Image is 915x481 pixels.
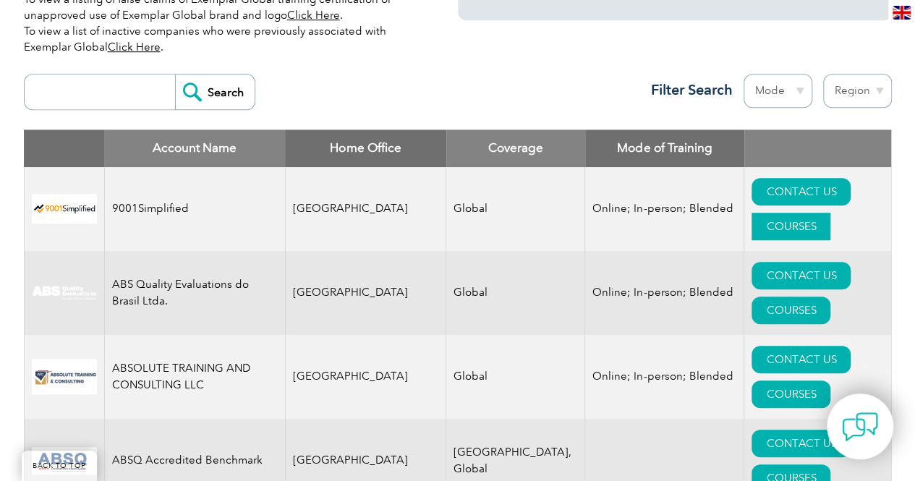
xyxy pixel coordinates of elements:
[285,251,446,335] td: [GEOGRAPHIC_DATA]
[446,129,585,167] th: Coverage: activate to sort column ascending
[104,129,285,167] th: Account Name: activate to sort column descending
[752,430,851,457] a: CONTACT US
[285,167,446,251] td: [GEOGRAPHIC_DATA]
[175,75,255,109] input: Search
[32,447,97,474] img: cc24547b-a6e0-e911-a812-000d3a795b83-logo.png
[893,6,911,20] img: en
[752,297,830,324] a: COURSES
[32,194,97,224] img: 37c9c059-616f-eb11-a812-002248153038-logo.png
[585,129,744,167] th: Mode of Training: activate to sort column ascending
[585,335,744,419] td: Online; In-person; Blended
[287,9,340,22] a: Click Here
[585,251,744,335] td: Online; In-person; Blended
[752,262,851,289] a: CONTACT US
[585,167,744,251] td: Online; In-person; Blended
[104,167,285,251] td: 9001Simplified
[752,346,851,373] a: CONTACT US
[752,178,851,205] a: CONTACT US
[104,251,285,335] td: ABS Quality Evaluations do Brasil Ltda.
[642,81,733,99] h3: Filter Search
[32,285,97,301] img: c92924ac-d9bc-ea11-a814-000d3a79823d-logo.jpg
[752,380,830,408] a: COURSES
[285,335,446,419] td: [GEOGRAPHIC_DATA]
[446,335,585,419] td: Global
[22,451,97,481] a: BACK TO TOP
[842,409,878,445] img: contact-chat.png
[108,41,161,54] a: Click Here
[446,251,585,335] td: Global
[104,335,285,419] td: ABSOLUTE TRAINING AND CONSULTING LLC
[446,167,585,251] td: Global
[32,359,97,394] img: 16e092f6-eadd-ed11-a7c6-00224814fd52-logo.png
[285,129,446,167] th: Home Office: activate to sort column ascending
[744,129,891,167] th: : activate to sort column ascending
[752,213,830,240] a: COURSES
